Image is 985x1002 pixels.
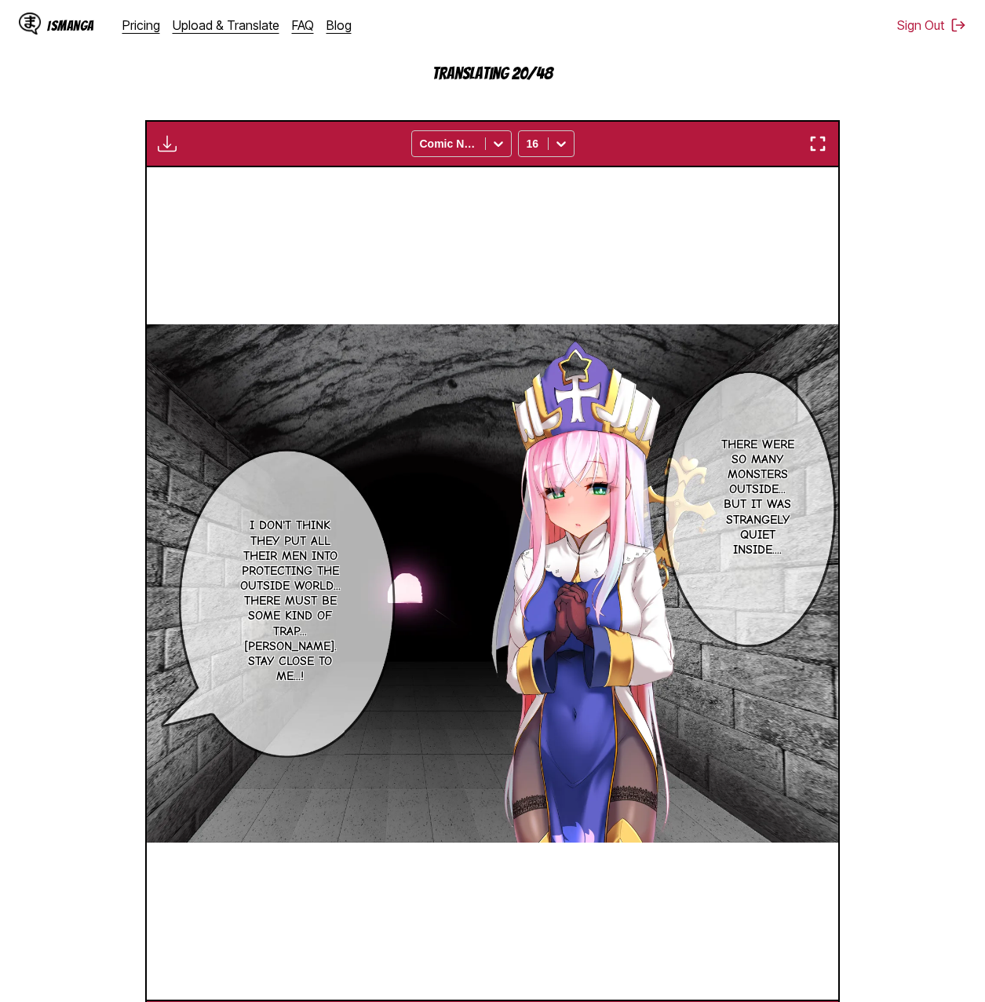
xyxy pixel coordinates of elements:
a: Upload & Translate [173,17,279,33]
p: Translating 20/48 [335,64,649,82]
p: There were so many monsters outside... but it was strangely quiet inside.... [714,434,801,561]
img: IsManga Logo [19,13,41,35]
button: Sign Out [897,17,966,33]
a: Pricing [122,17,160,33]
a: IsManga LogoIsManga [19,13,122,38]
a: Blog [327,17,352,33]
img: Download translated images [158,134,177,153]
img: Manga Panel [147,324,838,843]
a: FAQ [292,17,314,33]
img: Sign out [950,17,966,33]
p: I don't think they put all their men into protecting the outside world... There must be some kind... [236,515,345,687]
img: Enter fullscreen [808,134,827,153]
div: IsManga [47,18,94,33]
